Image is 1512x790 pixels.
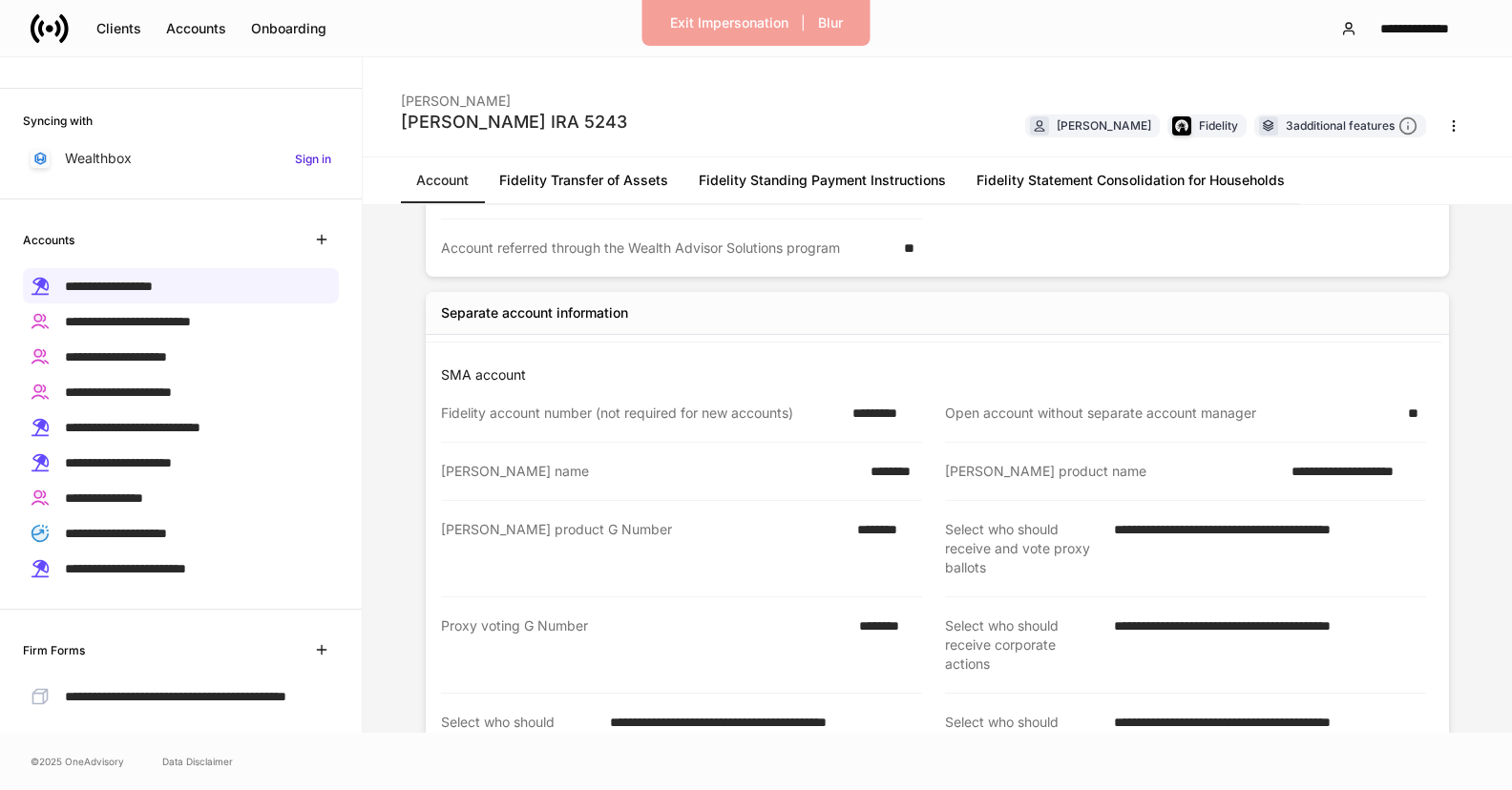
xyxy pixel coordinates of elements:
[162,754,233,769] a: Data Disclaimer
[683,157,961,203] a: Fidelity Standing Payment Instructions
[945,616,1102,674] div: Select who should receive corporate actions
[23,112,93,130] h6: Syncing with
[1199,116,1238,135] div: Fidelity
[251,22,326,35] div: Onboarding
[441,713,598,770] div: Select who should receive annual reports and statements
[1057,116,1151,135] div: [PERSON_NAME]
[441,303,628,322] div: Separate account information
[84,13,154,44] button: Clients
[23,141,339,176] a: WealthboxSign in
[295,150,331,168] h6: Sign in
[166,22,226,35] div: Accounts
[23,231,74,249] h6: Accounts
[961,157,1300,203] a: Fidelity Statement Consolidation for Households
[1286,116,1417,136] div: 3 additional features
[806,8,855,38] button: Blur
[441,239,892,258] div: Account referred through the Wealth Advisor Solutions program
[441,520,846,577] div: [PERSON_NAME] product G Number
[401,80,627,111] div: [PERSON_NAME]
[441,616,848,674] div: Proxy voting G Number
[945,713,1102,770] div: Select who should receive additional mailings
[658,8,801,38] button: Exit Impersonation
[401,157,484,203] a: Account
[154,13,239,44] button: Accounts
[945,520,1102,577] div: Select who should receive and vote proxy ballots
[945,404,1396,423] div: Open account without separate account manager
[239,13,339,44] button: Onboarding
[31,754,124,769] span: © 2025 OneAdvisory
[23,641,85,659] h6: Firm Forms
[945,462,1280,481] div: [PERSON_NAME] product name
[441,365,1441,385] p: SMA account
[441,404,841,423] div: Fidelity account number (not required for new accounts)
[484,157,683,203] a: Fidelity Transfer of Assets
[401,111,627,134] div: [PERSON_NAME] IRA 5243
[670,16,788,30] div: Exit Impersonation
[441,462,859,481] div: [PERSON_NAME] name
[818,16,843,30] div: Blur
[65,149,132,168] p: Wealthbox
[96,22,141,35] div: Clients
